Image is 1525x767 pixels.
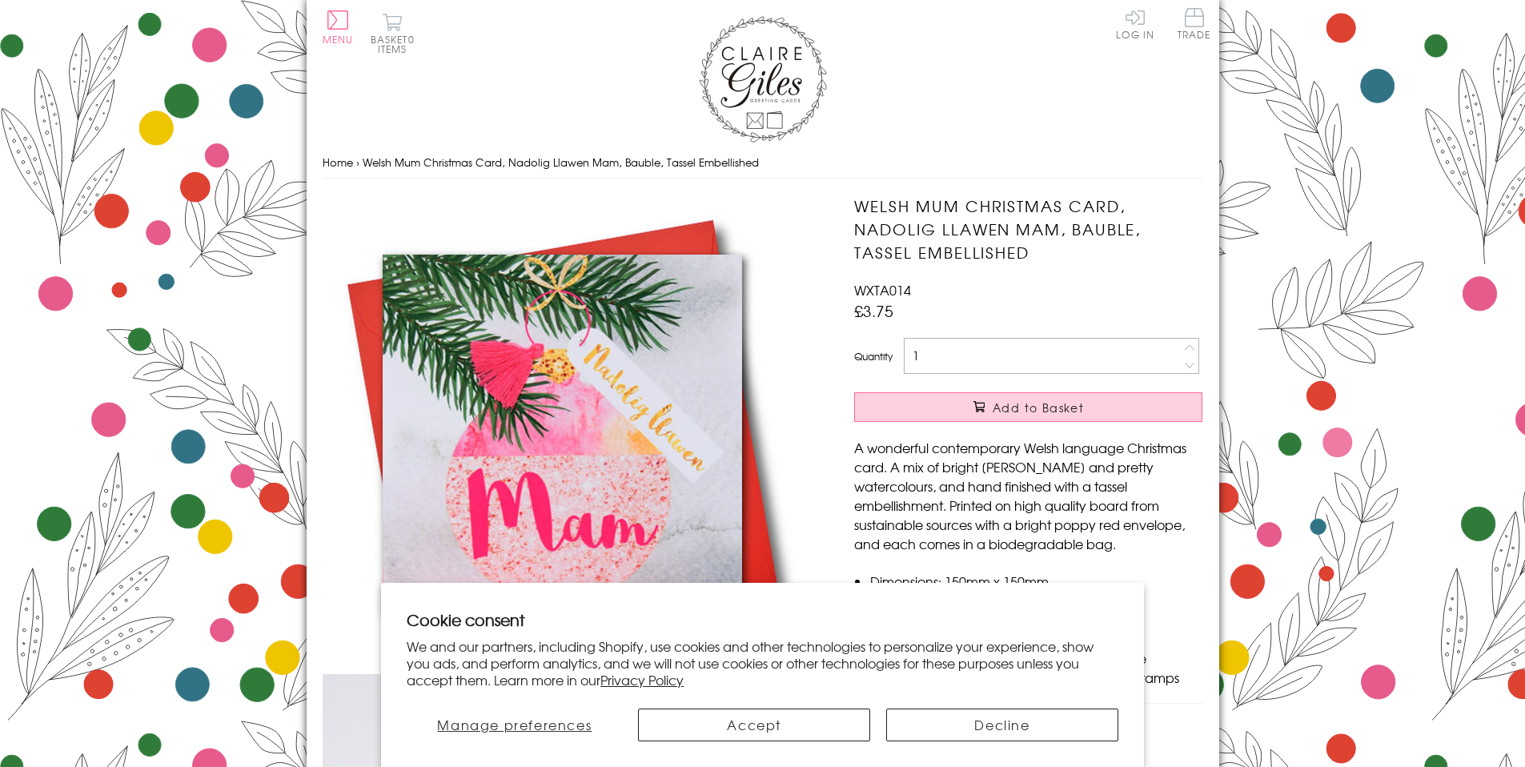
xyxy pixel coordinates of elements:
span: 0 items [378,32,415,56]
p: A wonderful contemporary Welsh language Christmas card. A mix of bright [PERSON_NAME] and pretty ... [854,438,1202,553]
span: › [356,155,359,170]
a: Log In [1116,8,1154,39]
h1: Welsh Mum Christmas Card, Nadolig Llawen Mam, Bauble, Tassel Embellished [854,195,1202,263]
a: Privacy Policy [600,670,684,689]
button: Basket0 items [371,13,415,54]
button: Manage preferences [407,709,622,741]
a: Trade [1178,8,1211,42]
span: Trade [1178,8,1211,39]
a: Home [323,155,353,170]
button: Accept [638,709,870,741]
button: Add to Basket [854,392,1202,422]
nav: breadcrumbs [323,147,1203,179]
h2: Cookie consent [407,608,1118,631]
span: WXTA014 [854,280,911,299]
label: Quantity [854,349,893,363]
span: Add to Basket [993,400,1084,416]
li: Dimensions: 150mm x 150mm [870,572,1202,591]
span: Welsh Mum Christmas Card, Nadolig Llawen Mam, Bauble, Tassel Embellished [363,155,759,170]
p: We and our partners, including Shopify, use cookies and other technologies to personalize your ex... [407,638,1118,688]
span: Menu [323,32,354,46]
span: Manage preferences [437,715,592,734]
button: Decline [886,709,1118,741]
img: Welsh Mum Christmas Card, Nadolig Llawen Mam, Bauble, Tassel Embellished [323,195,803,674]
span: £3.75 [854,299,893,322]
img: Claire Giles Greetings Cards [699,16,827,143]
button: Menu [323,10,354,44]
